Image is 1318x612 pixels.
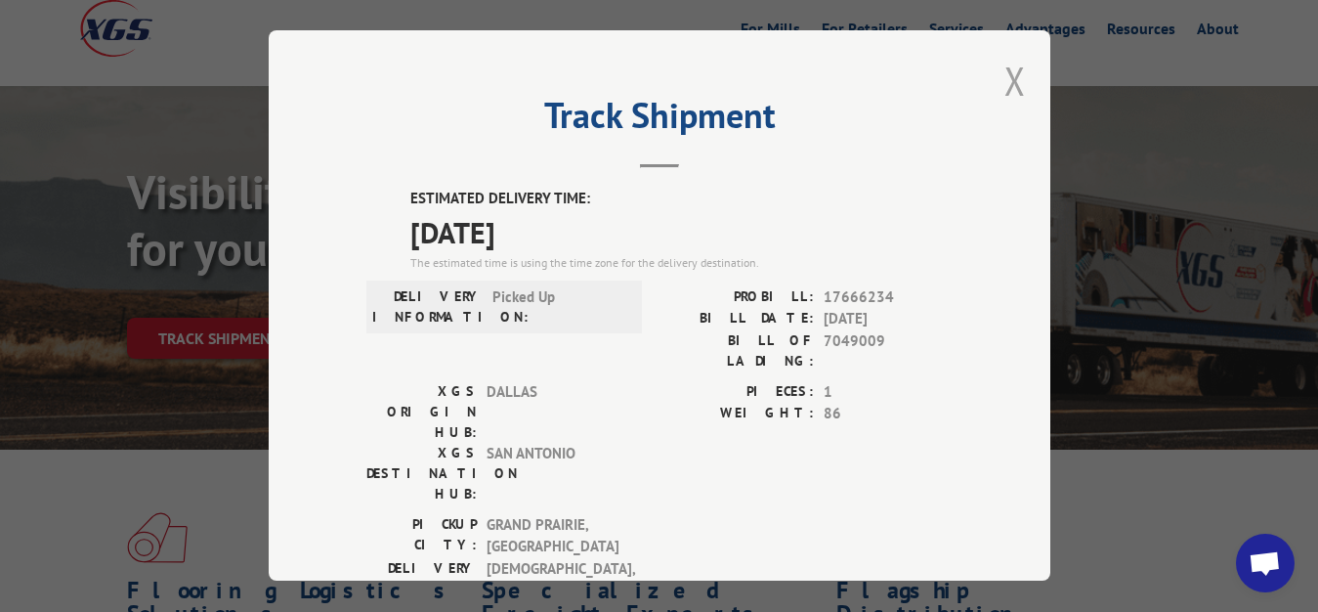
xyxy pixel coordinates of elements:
[659,286,814,309] label: PROBILL:
[659,403,814,425] label: WEIGHT:
[410,188,953,210] label: ESTIMATED DELIVERY TIME:
[659,330,814,372] label: BILL OF LADING:
[824,286,953,309] span: 17666234
[372,286,483,328] label: DELIVERY INFORMATION:
[1236,534,1295,592] div: Open chat
[824,403,953,425] span: 86
[487,381,618,443] span: DALLAS
[487,443,618,504] span: SAN ANTONIO
[410,210,953,254] span: [DATE]
[659,381,814,404] label: PIECES:
[492,286,624,328] span: Picked Up
[410,254,953,272] div: The estimated time is using the time zone for the delivery destination.
[487,558,618,602] span: [DEMOGRAPHIC_DATA] , [GEOGRAPHIC_DATA]
[366,102,953,139] h2: Track Shipment
[366,443,477,504] label: XGS DESTINATION HUB:
[366,381,477,443] label: XGS ORIGIN HUB:
[824,308,953,330] span: [DATE]
[824,330,953,372] span: 7049009
[487,514,618,558] span: GRAND PRAIRIE , [GEOGRAPHIC_DATA]
[824,381,953,404] span: 1
[366,514,477,558] label: PICKUP CITY:
[1004,55,1026,107] button: Close modal
[366,558,477,602] label: DELIVERY CITY:
[659,308,814,330] label: BILL DATE:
